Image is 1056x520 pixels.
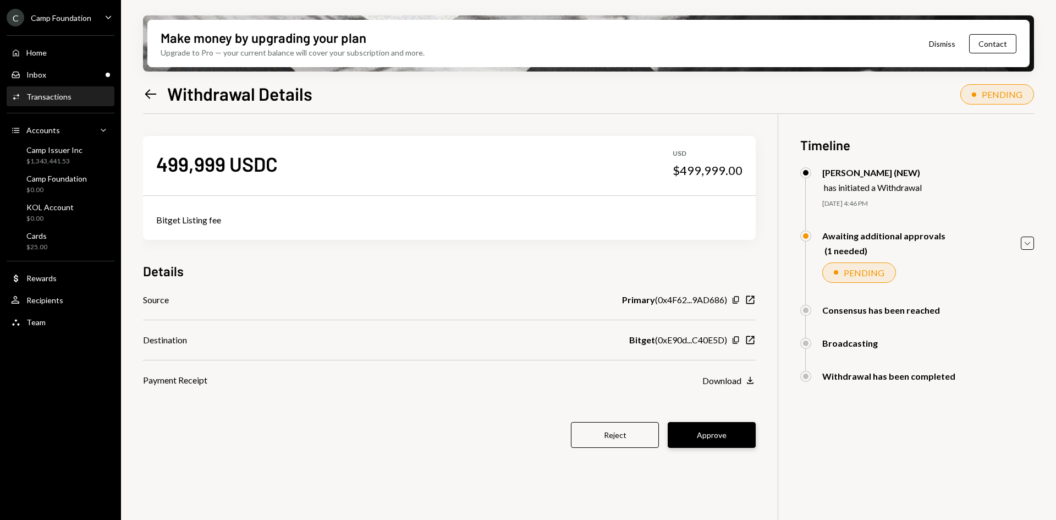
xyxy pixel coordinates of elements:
[622,293,727,306] div: ( 0x4F62...9AD686 )
[969,34,1016,53] button: Contact
[668,422,756,448] button: Approve
[26,174,87,183] div: Camp Foundation
[143,293,169,306] div: Source
[26,48,47,57] div: Home
[982,89,1022,100] div: PENDING
[156,151,278,176] div: 499,999 USDC
[822,199,1034,209] div: [DATE] 4:46 PM
[822,338,878,348] div: Broadcasting
[629,333,655,347] b: Bitget
[26,92,71,101] div: Transactions
[915,31,969,57] button: Dismiss
[571,422,659,448] button: Reject
[26,185,87,195] div: $0.00
[143,374,207,387] div: Payment Receipt
[629,333,727,347] div: ( 0xE90d...C40E5D )
[622,293,655,306] b: Primary
[702,375,741,386] div: Download
[161,29,366,47] div: Make money by upgrading your plan
[7,86,114,106] a: Transactions
[822,371,955,381] div: Withdrawal has been completed
[702,375,756,387] button: Download
[26,273,57,283] div: Rewards
[824,182,922,193] div: has initiated a Withdrawal
[26,202,74,212] div: KOL Account
[822,231,945,241] div: Awaiting additional approvals
[143,262,184,280] h3: Details
[26,231,47,240] div: Cards
[143,333,187,347] div: Destination
[800,136,1034,154] h3: Timeline
[824,245,945,256] div: (1 needed)
[31,13,91,23] div: Camp Foundation
[161,47,425,58] div: Upgrade to Pro — your current balance will cover your subscription and more.
[7,199,114,226] a: KOL Account$0.00
[673,149,743,158] div: USD
[7,142,114,168] a: Camp Issuer Inc$1,343,441.53
[26,125,60,135] div: Accounts
[26,70,46,79] div: Inbox
[7,228,114,254] a: Cards$25.00
[673,163,743,178] div: $499,999.00
[822,167,922,178] div: [PERSON_NAME] (NEW)
[7,9,24,26] div: C
[26,295,63,305] div: Recipients
[26,214,74,223] div: $0.00
[7,42,114,62] a: Home
[26,243,47,252] div: $25.00
[26,145,82,155] div: Camp Issuer Inc
[822,305,940,315] div: Consensus has been reached
[7,120,114,140] a: Accounts
[7,64,114,84] a: Inbox
[156,214,743,227] div: Bitget Listing fee
[26,318,46,327] div: Team
[26,157,82,166] div: $1,343,441.53
[7,290,114,310] a: Recipients
[7,171,114,197] a: Camp Foundation$0.00
[7,312,114,332] a: Team
[844,267,884,278] div: PENDING
[7,268,114,288] a: Rewards
[167,83,312,105] h1: Withdrawal Details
